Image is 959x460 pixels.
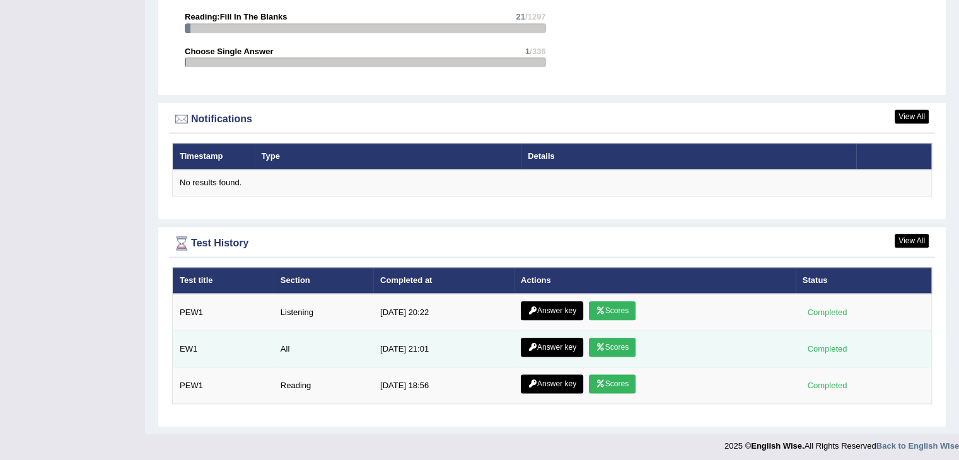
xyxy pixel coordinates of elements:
[724,434,959,452] div: 2025 © All Rights Reserved
[521,143,856,170] th: Details
[796,267,932,294] th: Status
[895,110,929,124] a: View All
[173,331,274,367] td: EW1
[274,367,373,404] td: Reading
[525,12,546,21] span: /1297
[255,143,521,170] th: Type
[172,234,932,253] div: Test History
[803,306,852,319] div: Completed
[516,12,525,21] span: 21
[173,294,274,331] td: PEW1
[185,12,288,21] strong: Reading:Fill In The Blanks
[895,234,929,248] a: View All
[274,331,373,367] td: All
[173,267,274,294] th: Test title
[173,367,274,404] td: PEW1
[185,47,273,56] strong: Choose Single Answer
[373,331,514,367] td: [DATE] 21:01
[172,110,932,129] div: Notifications
[521,301,583,320] a: Answer key
[521,338,583,357] a: Answer key
[514,267,796,294] th: Actions
[274,294,373,331] td: Listening
[173,143,255,170] th: Timestamp
[373,367,514,404] td: [DATE] 18:56
[751,441,804,451] strong: English Wise.
[525,47,530,56] span: 1
[589,374,636,393] a: Scores
[373,294,514,331] td: [DATE] 20:22
[876,441,959,451] a: Back to English Wise
[373,267,514,294] th: Completed at
[180,177,924,189] div: No results found.
[589,301,636,320] a: Scores
[530,47,545,56] span: /336
[274,267,373,294] th: Section
[589,338,636,357] a: Scores
[521,374,583,393] a: Answer key
[803,379,852,392] div: Completed
[803,342,852,355] div: Completed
